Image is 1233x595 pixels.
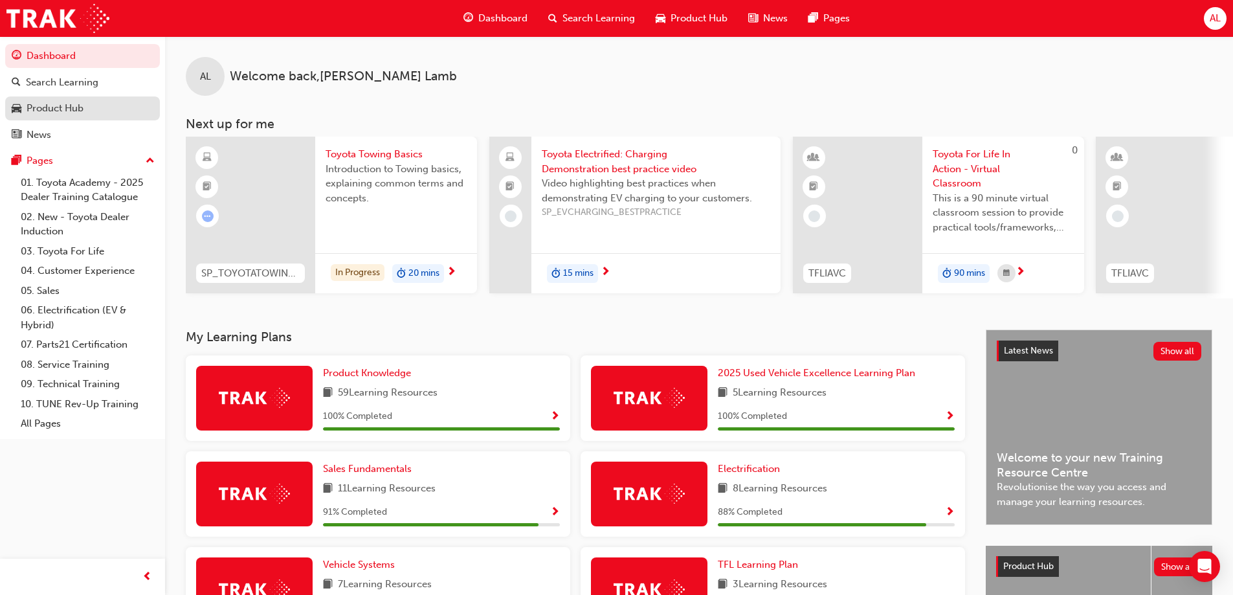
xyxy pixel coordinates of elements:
[16,300,160,335] a: 06. Electrification (EV & Hybrid)
[478,11,528,26] span: Dashboard
[202,210,214,222] span: learningRecordVerb_ATTEMPT-icon
[326,162,467,206] span: Introduction to Towing basics, explaining common terms and concepts.
[323,557,400,572] a: Vehicle Systems
[542,176,770,205] span: Video highlighting best practices when demonstrating EV charging to your customers.
[142,569,152,585] span: prev-icon
[542,147,770,176] span: Toyota Electrified: Charging Demonstration best practice video
[12,129,21,141] span: news-icon
[146,153,155,170] span: up-icon
[5,71,160,95] a: Search Learning
[942,265,951,282] span: duration-icon
[550,504,560,521] button: Show Progress
[933,191,1074,235] span: This is a 90 minute virtual classroom session to provide practical tools/frameworks, behaviours a...
[203,150,212,166] span: learningResourceType_ELEARNING-icon
[738,5,798,32] a: news-iconNews
[27,101,83,116] div: Product Hub
[718,463,780,475] span: Electrification
[453,5,538,32] a: guage-iconDashboard
[718,462,785,477] a: Electrification
[5,149,160,173] button: Pages
[27,128,51,142] div: News
[12,77,21,89] span: search-icon
[945,507,955,519] span: Show Progress
[671,11,728,26] span: Product Hub
[733,385,827,401] span: 5 Learning Resources
[1154,557,1203,576] button: Show all
[323,505,387,520] span: 91 % Completed
[201,266,300,281] span: SP_TOYOTATOWING_0424
[323,481,333,497] span: book-icon
[5,41,160,149] button: DashboardSearch LearningProduct HubNews
[808,10,818,27] span: pages-icon
[219,484,290,504] img: Trak
[323,385,333,401] span: book-icon
[203,179,212,196] span: booktick-icon
[16,207,160,241] a: 02. New - Toyota Dealer Induction
[550,409,560,425] button: Show Progress
[733,577,827,593] span: 3 Learning Resources
[16,374,160,394] a: 09. Technical Training
[165,117,1233,131] h3: Next up for me
[1003,265,1010,282] span: calendar-icon
[997,480,1201,509] span: Revolutionise the way you access and manage your learning resources.
[1072,144,1078,156] span: 0
[1113,179,1122,196] span: booktick-icon
[323,559,395,570] span: Vehicle Systems
[1016,267,1025,278] span: next-icon
[645,5,738,32] a: car-iconProduct Hub
[1189,551,1220,582] div: Open Intercom Messenger
[1113,150,1122,166] span: learningResourceType_INSTRUCTOR_LED-icon
[16,394,160,414] a: 10. TUNE Rev-Up Training
[548,10,557,27] span: search-icon
[186,137,477,293] a: SP_TOYOTATOWING_0424Toyota Towing BasicsIntroduction to Towing basics, explaining common terms an...
[718,559,798,570] span: TFL Learning Plan
[763,11,788,26] span: News
[550,507,560,519] span: Show Progress
[323,577,333,593] span: book-icon
[230,69,457,84] span: Welcome back , [PERSON_NAME] Lamb
[718,366,920,381] a: 2025 Used Vehicle Excellence Learning Plan
[489,137,781,293] a: Toyota Electrified: Charging Demonstration best practice videoVideo highlighting best practices w...
[997,451,1201,480] span: Welcome to your new Training Resource Centre
[16,241,160,262] a: 03. Toyota For Life
[945,411,955,423] span: Show Progress
[718,577,728,593] span: book-icon
[16,281,160,301] a: 05. Sales
[1153,342,1202,361] button: Show all
[614,484,685,504] img: Trak
[718,481,728,497] span: book-icon
[397,265,406,282] span: duration-icon
[16,414,160,434] a: All Pages
[6,4,109,33] img: Trak
[323,367,411,379] span: Product Knowledge
[505,150,515,166] span: laptop-icon
[933,147,1074,191] span: Toyota For Life In Action - Virtual Classroom
[16,355,160,375] a: 08. Service Training
[718,367,915,379] span: 2025 Used Vehicle Excellence Learning Plan
[809,150,818,166] span: learningResourceType_INSTRUCTOR_LED-icon
[338,481,436,497] span: 11 Learning Resources
[12,103,21,115] span: car-icon
[27,153,53,168] div: Pages
[997,341,1201,361] a: Latest NewsShow all
[563,266,594,281] span: 15 mins
[12,51,21,62] span: guage-icon
[463,10,473,27] span: guage-icon
[331,264,384,282] div: In Progress
[16,173,160,207] a: 01. Toyota Academy - 2025 Dealer Training Catalogue
[996,556,1202,577] a: Product HubShow all
[408,266,439,281] span: 20 mins
[614,388,685,408] img: Trak
[323,366,416,381] a: Product Knowledge
[718,557,803,572] a: TFL Learning Plan
[1004,345,1053,356] span: Latest News
[809,179,818,196] span: booktick-icon
[601,267,610,278] span: next-icon
[505,210,517,222] span: learningRecordVerb_NONE-icon
[1003,561,1054,572] span: Product Hub
[338,577,432,593] span: 7 Learning Resources
[323,462,417,477] a: Sales Fundamentals
[551,265,561,282] span: duration-icon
